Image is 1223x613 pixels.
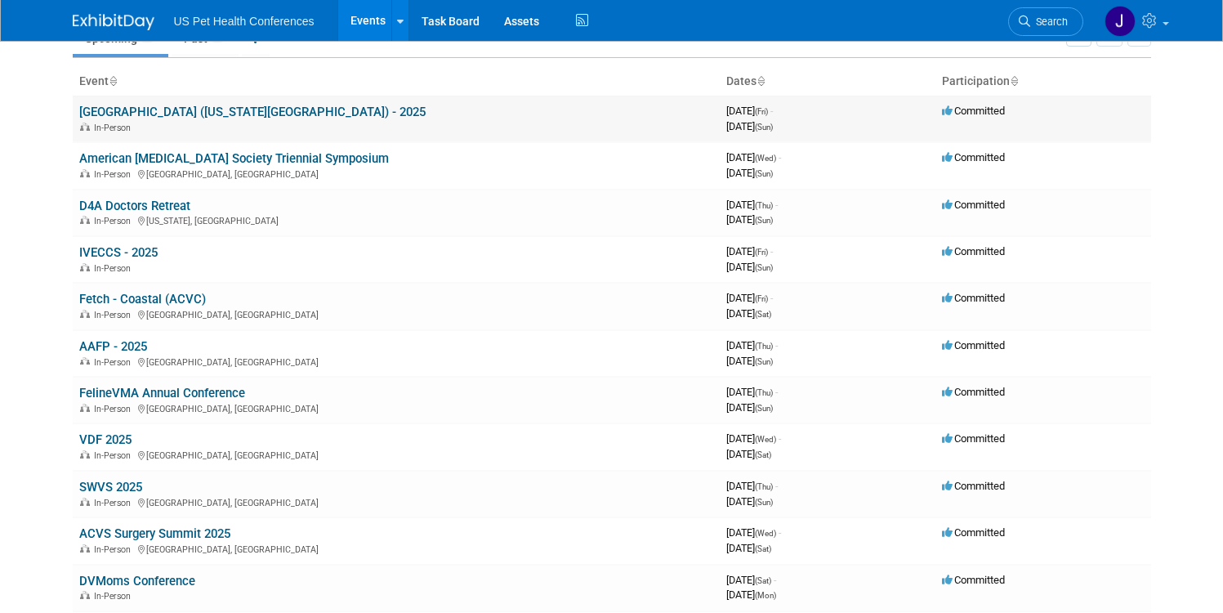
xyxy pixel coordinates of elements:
span: - [779,526,781,539]
img: In-Person Event [80,404,90,412]
span: [DATE] [726,105,773,117]
span: (Fri) [755,248,768,257]
a: Search [1008,7,1083,36]
span: [DATE] [726,261,773,273]
span: In-Person [94,404,136,414]
span: [DATE] [726,307,771,320]
div: [GEOGRAPHIC_DATA], [GEOGRAPHIC_DATA] [79,167,713,180]
a: [GEOGRAPHIC_DATA] ([US_STATE][GEOGRAPHIC_DATA]) - 2025 [79,105,426,119]
span: - [775,339,778,351]
span: In-Person [94,263,136,274]
span: (Sun) [755,123,773,132]
span: Committed [942,386,1005,398]
span: (Thu) [755,482,773,491]
span: Committed [942,151,1005,163]
span: Search [1030,16,1068,28]
img: In-Person Event [80,591,90,599]
span: (Sat) [755,450,771,459]
th: Participation [935,68,1151,96]
span: In-Person [94,216,136,226]
span: Committed [942,245,1005,257]
span: [DATE] [726,542,771,554]
a: Sort by Participation Type [1010,74,1018,87]
span: [DATE] [726,588,776,601]
span: (Sat) [755,310,771,319]
span: (Thu) [755,342,773,351]
img: In-Person Event [80,123,90,131]
span: In-Person [94,544,136,555]
span: (Fri) [755,107,768,116]
span: Committed [942,480,1005,492]
span: (Thu) [755,388,773,397]
span: (Fri) [755,294,768,303]
a: D4A Doctors Retreat [79,199,190,213]
span: - [770,292,773,304]
a: Sort by Start Date [757,74,765,87]
img: In-Person Event [80,263,90,271]
span: - [775,199,778,211]
div: [GEOGRAPHIC_DATA], [GEOGRAPHIC_DATA] [79,307,713,320]
th: Event [73,68,720,96]
div: [GEOGRAPHIC_DATA], [GEOGRAPHIC_DATA] [79,401,713,414]
span: (Sun) [755,357,773,366]
span: In-Person [94,498,136,508]
div: [US_STATE], [GEOGRAPHIC_DATA] [79,213,713,226]
span: (Sun) [755,169,773,178]
span: In-Person [94,123,136,133]
span: Committed [942,432,1005,445]
span: - [775,386,778,398]
a: FelineVMA Annual Conference [79,386,245,400]
span: [DATE] [726,401,773,414]
span: (Wed) [755,529,776,538]
div: [GEOGRAPHIC_DATA], [GEOGRAPHIC_DATA] [79,495,713,508]
a: Fetch - Coastal (ACVC) [79,292,206,306]
span: Committed [942,526,1005,539]
span: [DATE] [726,355,773,367]
span: Committed [942,574,1005,586]
span: [DATE] [726,120,773,132]
span: (Wed) [755,435,776,444]
span: [DATE] [726,151,781,163]
span: - [770,105,773,117]
span: [DATE] [726,245,773,257]
span: In-Person [94,310,136,320]
span: (Sat) [755,544,771,553]
th: Dates [720,68,935,96]
span: [DATE] [726,432,781,445]
span: - [779,432,781,445]
span: In-Person [94,450,136,461]
span: (Sun) [755,216,773,225]
img: In-Person Event [80,450,90,459]
span: [DATE] [726,480,778,492]
span: In-Person [94,591,136,602]
span: In-Person [94,357,136,368]
span: Committed [942,105,1005,117]
span: (Thu) [755,201,773,210]
a: VDF 2025 [79,432,132,447]
span: US Pet Health Conferences [174,15,315,28]
img: In-Person Event [80,169,90,177]
img: ExhibitDay [73,14,154,30]
span: [DATE] [726,292,773,304]
span: [DATE] [726,386,778,398]
img: Jessica Ocampo [1105,6,1136,37]
a: AAFP - 2025 [79,339,147,354]
div: [GEOGRAPHIC_DATA], [GEOGRAPHIC_DATA] [79,448,713,461]
img: In-Person Event [80,544,90,553]
span: Committed [942,199,1005,211]
a: Sort by Event Name [109,74,117,87]
span: - [774,574,776,586]
span: (Sun) [755,498,773,507]
span: Committed [942,339,1005,351]
span: Committed [942,292,1005,304]
a: DVMoms Conference [79,574,195,588]
div: [GEOGRAPHIC_DATA], [GEOGRAPHIC_DATA] [79,542,713,555]
img: In-Person Event [80,216,90,224]
span: [DATE] [726,526,781,539]
span: (Sun) [755,404,773,413]
span: - [775,480,778,492]
span: (Wed) [755,154,776,163]
span: [DATE] [726,448,771,460]
span: - [779,151,781,163]
span: (Sun) [755,263,773,272]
